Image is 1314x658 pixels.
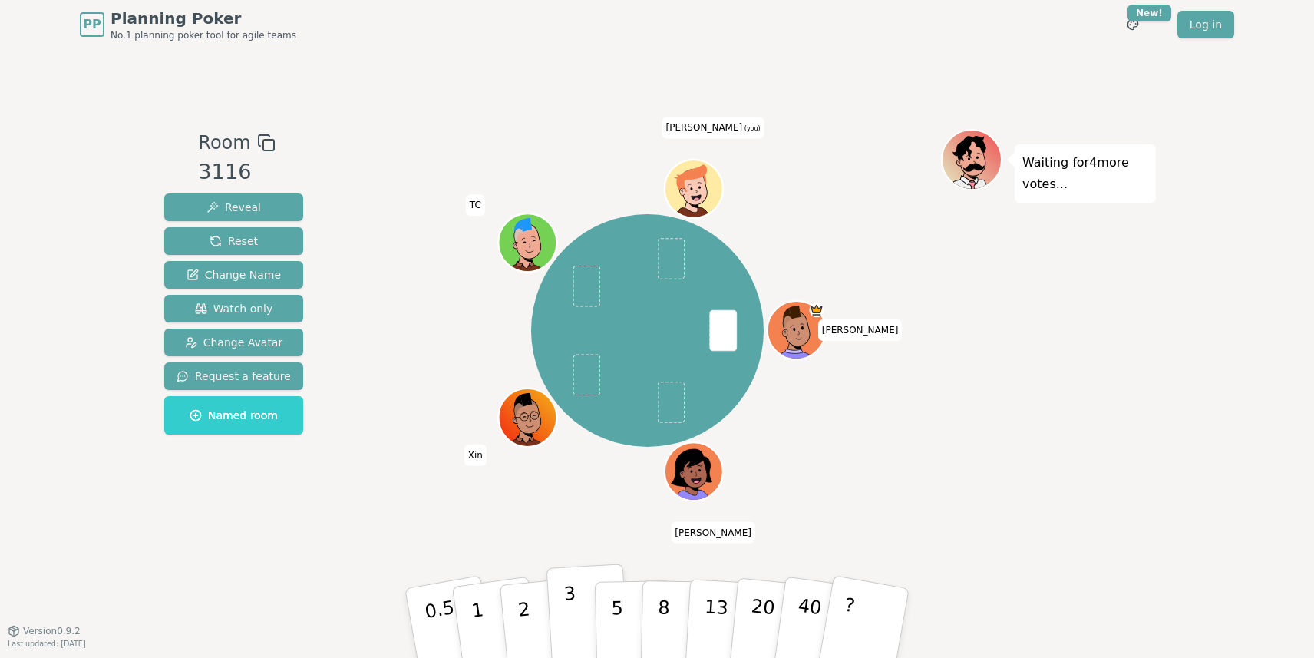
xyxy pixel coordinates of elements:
span: Last updated: [DATE] [8,640,86,648]
button: Reveal [164,193,303,221]
div: 3116 [198,157,275,188]
span: Click to change your name [671,522,755,544]
button: Watch only [164,295,303,322]
button: Version0.9.2 [8,625,81,637]
a: Log in [1177,11,1234,38]
span: Version 0.9.2 [23,625,81,637]
span: Evan is the host [809,303,824,318]
button: Reset [164,227,303,255]
span: Planning Poker [111,8,296,29]
div: New! [1127,5,1171,21]
span: Click to change your name [818,319,903,341]
span: Request a feature [177,369,291,384]
span: Click to change your name [464,445,487,466]
span: Click to change your name [662,117,764,139]
button: Change Avatar [164,329,303,356]
span: Reset [210,233,258,249]
span: Watch only [195,301,273,316]
button: Change Name [164,261,303,289]
span: Room [198,129,250,157]
button: Named room [164,396,303,435]
span: Named room [190,408,278,423]
span: No.1 planning poker tool for agile teams [111,29,296,41]
span: Reveal [206,200,261,215]
span: Click to change your name [466,195,485,217]
button: New! [1119,11,1147,38]
a: PPPlanning PokerNo.1 planning poker tool for agile teams [80,8,296,41]
span: Change Name [187,267,281,283]
span: Change Avatar [185,335,283,350]
button: Click to change your avatar [666,162,721,217]
p: Waiting for 4 more votes... [1022,152,1148,195]
span: (you) [742,126,761,133]
button: Request a feature [164,362,303,390]
span: PP [83,15,101,34]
